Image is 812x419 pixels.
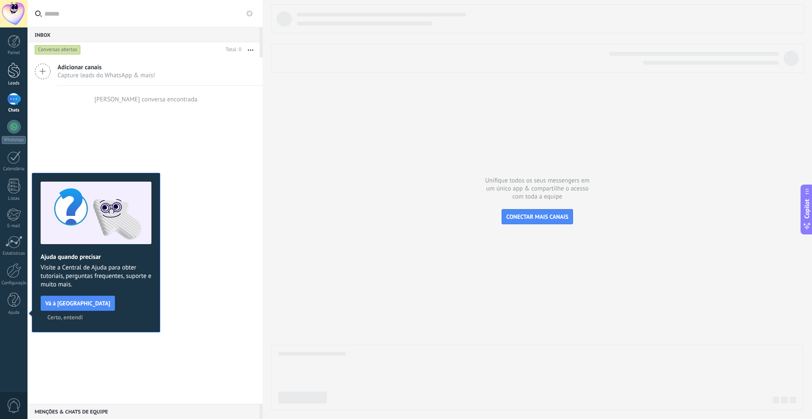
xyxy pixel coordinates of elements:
div: E-mail [2,223,26,229]
h2: Ajuda quando precisar [41,253,151,261]
span: Visite a Central de Ajuda para obter tutoriais, perguntas frequentes, suporte e muito mais. [41,264,151,289]
button: Vá à [GEOGRAPHIC_DATA] [41,296,115,311]
span: Adicionar canais [58,63,155,71]
div: Chats [2,108,26,113]
div: Estatísticas [2,251,26,256]
span: Capture leads do WhatsApp & mais! [58,71,155,79]
button: CONECTAR MAIS CANAIS [502,209,573,224]
div: Leads [2,81,26,86]
span: Certo, entendi [47,314,83,320]
span: Vá à [GEOGRAPHIC_DATA] [45,300,110,306]
button: Certo, entendi [44,311,87,324]
span: Copilot [803,199,811,219]
span: CONECTAR MAIS CANAIS [506,213,568,220]
div: Menções & Chats de equipe [27,404,260,419]
div: Painel [2,50,26,56]
div: Calendário [2,166,26,172]
div: Listas [2,196,26,201]
div: WhatsApp [2,136,26,144]
div: Conversas abertas [35,45,81,55]
div: [PERSON_NAME] conversa encontrada [94,95,198,103]
div: Configurações [2,280,26,286]
div: Ajuda [2,310,26,316]
div: Inbox [27,27,260,42]
div: Total: 0 [222,46,241,54]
